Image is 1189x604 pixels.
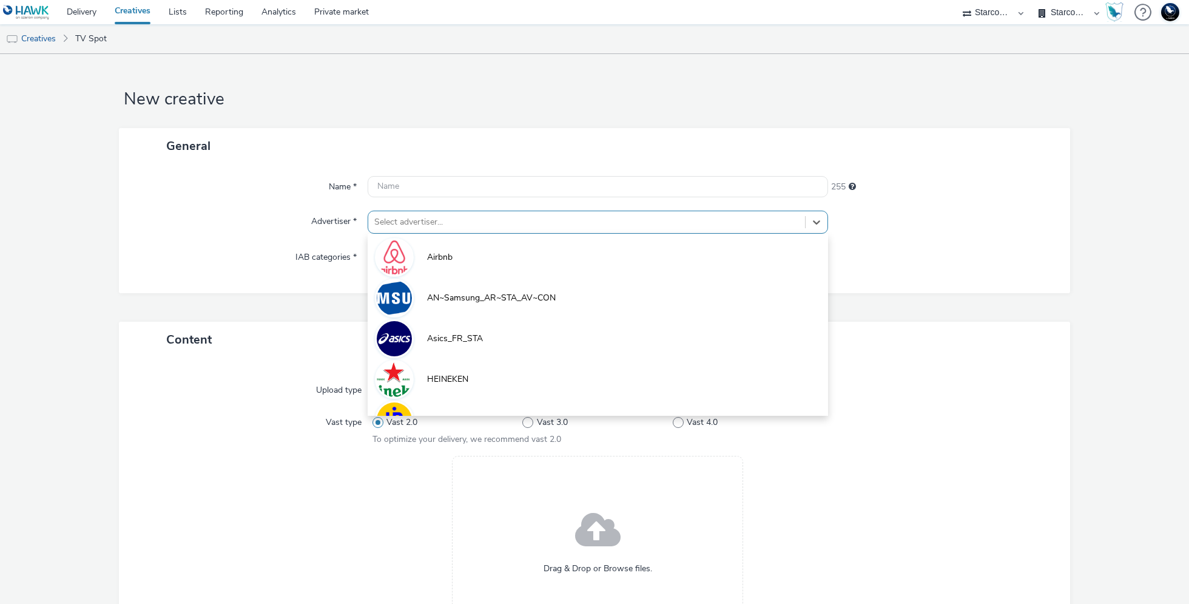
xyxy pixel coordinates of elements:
[377,362,412,397] img: HEINEKEN
[377,402,412,438] img: Identité Numérique
[687,416,718,429] span: Vast 4.0
[291,246,362,263] label: IAB categories *
[831,181,846,193] span: 255
[386,416,417,429] span: Vast 2.0
[306,211,362,228] label: Advertiser *
[69,24,113,53] a: TV Spot
[537,416,568,429] span: Vast 3.0
[1105,2,1123,22] img: Hawk Academy
[427,333,483,345] span: Asics_FR_STA
[377,321,412,356] img: Asics_FR_STA
[1105,2,1128,22] a: Hawk Academy
[1161,3,1179,21] img: Support Hawk
[427,292,556,304] span: AN~Samsung_AR~STA_AV~CON
[3,5,50,20] img: undefined Logo
[377,280,412,316] img: AN~Samsung_AR~STA_AV~CON
[849,181,856,193] div: Maximum 255 characters
[166,331,212,348] span: Content
[321,412,366,429] label: Vast type
[6,33,18,46] img: tv
[324,176,362,193] label: Name *
[372,433,561,445] span: To optimize your delivery, we recommend vast 2.0
[544,563,652,575] span: Drag & Drop or Browse files.
[427,414,499,426] span: Identité Numérique
[166,138,211,154] span: General
[119,88,1070,111] h1: New creative
[311,379,366,396] label: Upload type
[427,251,453,263] span: Airbnb
[377,238,412,277] img: Airbnb
[427,373,468,385] span: HEINEKEN
[368,176,828,197] input: Name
